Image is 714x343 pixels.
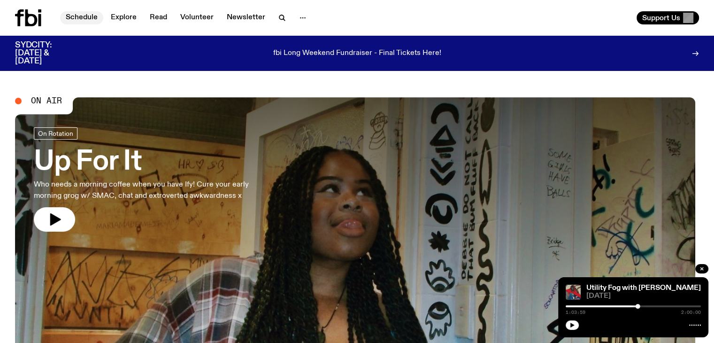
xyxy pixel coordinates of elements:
[60,11,103,24] a: Schedule
[642,14,680,22] span: Support Us
[105,11,142,24] a: Explore
[681,310,701,315] span: 2:00:00
[566,310,585,315] span: 1:03:59
[38,130,73,137] span: On Rotation
[175,11,219,24] a: Volunteer
[586,284,701,292] a: Utility Fog with [PERSON_NAME]
[221,11,271,24] a: Newsletter
[637,11,699,24] button: Support Us
[34,149,274,175] h3: Up For It
[144,11,173,24] a: Read
[34,127,274,232] a: Up For ItWho needs a morning coffee when you have Ify! Cure your early morning grog w/ SMAC, chat...
[34,127,77,140] a: On Rotation
[273,49,441,58] p: fbi Long Weekend Fundraiser - Final Tickets Here!
[566,285,581,300] img: Cover to Mikoo's album It Floats
[31,97,62,105] span: On Air
[15,41,75,65] h3: SYDCITY: [DATE] & [DATE]
[34,179,274,202] p: Who needs a morning coffee when you have Ify! Cure your early morning grog w/ SMAC, chat and extr...
[586,293,701,300] span: [DATE]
